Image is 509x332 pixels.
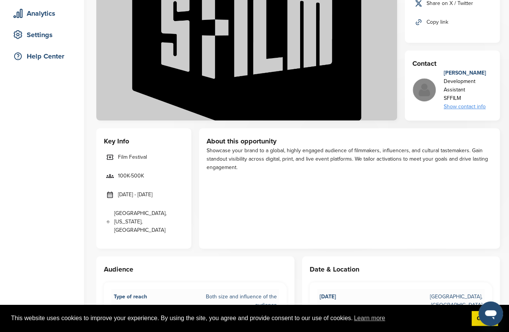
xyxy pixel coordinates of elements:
span: [DATE] - [DATE] [118,190,152,199]
a: Help Center [8,47,76,65]
h3: About this opportunity [207,136,492,146]
div: Show contact info [444,103,492,111]
img: Missing [413,78,436,101]
span: Type of reach [114,293,147,309]
div: Showcase your brand to a global, highly engaged audience of filmmakers, influencers, and cultural... [207,146,492,172]
h3: Contact [412,58,492,69]
span: Copy link [427,18,448,26]
div: [PERSON_NAME] [444,69,492,77]
div: Development Assistant [444,77,492,94]
a: learn more about cookies [353,312,386,324]
div: Analytics [11,7,76,20]
span: Film Festival [118,153,147,161]
span: This website uses cookies to improve your experience. By using the site, you agree and provide co... [11,312,465,324]
a: Copy link [412,14,492,30]
h3: Key Info [104,136,184,146]
a: Analytics [8,5,76,22]
span: [GEOGRAPHIC_DATA], [US_STATE], [GEOGRAPHIC_DATA] [114,209,181,234]
div: SFFILM [444,94,492,103]
h3: Date & Location [310,264,493,275]
span: 100K-500K [118,172,144,180]
a: Settings [8,26,76,44]
div: Settings [11,28,76,42]
span: [DATE] [320,293,336,309]
div: Help Center [11,49,76,63]
a: dismiss cookie message [472,311,498,326]
h3: Audience [104,264,287,275]
iframe: Button to launch messaging window [478,301,503,326]
span: Both size and influence of the audience [204,293,277,309]
span: [GEOGRAPHIC_DATA], [GEOGRAPHIC_DATA] [409,293,482,309]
